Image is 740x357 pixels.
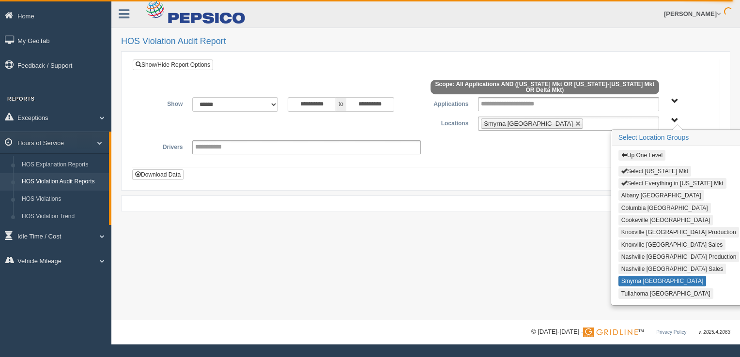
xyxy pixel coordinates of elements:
button: Select [US_STATE] Mkt [618,166,691,177]
span: v. 2025.4.2063 [699,329,730,335]
div: © [DATE]-[DATE] - ™ [531,327,730,337]
button: Albany [GEOGRAPHIC_DATA] [618,190,704,201]
button: Knoxville [GEOGRAPHIC_DATA] Sales [618,239,726,250]
button: Knoxville [GEOGRAPHIC_DATA] Production [618,227,739,238]
button: Cookeville [GEOGRAPHIC_DATA] [618,215,713,225]
a: Show/Hide Report Options [133,59,213,70]
label: Locations [426,117,473,128]
span: Smyrna [GEOGRAPHIC_DATA] [484,120,573,127]
button: Select Everything in [US_STATE] Mkt [618,178,726,189]
span: Scope: All Applications AND ([US_STATE] Mkt OR [US_STATE]-[US_STATE] Mkt OR Delta Mkt) [431,80,659,94]
label: Show [140,97,187,109]
a: HOS Violation Audit Reports [17,173,109,191]
h2: HOS Violation Audit Report [121,37,730,46]
button: Nashville [GEOGRAPHIC_DATA] Sales [618,264,726,274]
a: HOS Explanation Reports [17,156,109,174]
a: HOS Violation Trend [17,208,109,225]
a: Privacy Policy [656,329,686,335]
button: Columbia [GEOGRAPHIC_DATA] [618,203,711,213]
span: to [336,97,346,112]
a: HOS Violations [17,191,109,208]
label: Applications [426,97,473,109]
button: Tullahoma [GEOGRAPHIC_DATA] [618,288,713,299]
label: Drivers [140,140,187,152]
img: Gridline [583,327,638,337]
button: Download Data [132,169,184,180]
button: Nashville [GEOGRAPHIC_DATA] Production [618,252,740,262]
button: Smyrna [GEOGRAPHIC_DATA] [618,276,707,286]
button: Up One Level [618,150,665,161]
